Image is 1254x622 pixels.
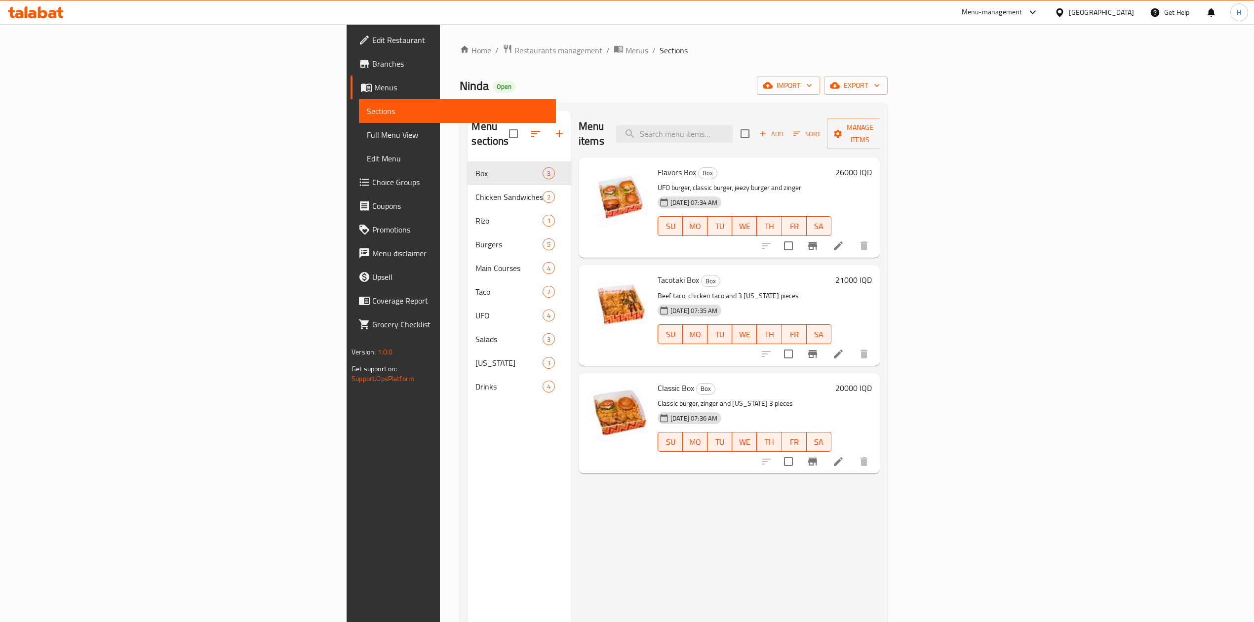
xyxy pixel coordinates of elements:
[543,264,554,273] span: 4
[757,216,782,236] button: TH
[1069,7,1134,18] div: [GEOGRAPHIC_DATA]
[468,256,571,280] div: Main Courses4
[374,81,548,93] span: Menus
[475,333,542,345] div: Salads
[359,147,556,170] a: Edit Menu
[352,362,397,375] span: Get support on:
[351,52,556,76] a: Branches
[468,161,571,185] div: Box3
[468,304,571,327] div: UFO4
[658,397,831,410] p: Classic burger, zinger and [US_STATE] 3 pieces
[658,182,831,194] p: UFO burger, classic burger, jeezy burger and zinger
[468,280,571,304] div: Taco2
[351,194,556,218] a: Coupons
[852,234,876,258] button: delete
[543,286,555,298] div: items
[367,153,548,164] span: Edit Menu
[372,224,548,235] span: Promotions
[811,219,827,233] span: SA
[543,310,555,321] div: items
[372,318,548,330] span: Grocery Checklist
[698,167,717,179] div: Box
[475,357,542,369] span: [US_STATE]
[735,123,755,144] span: Select section
[658,290,831,302] p: Beef taco, chicken taco and 3 [US_STATE] pieces
[475,310,542,321] div: UFO
[852,450,876,473] button: delete
[543,358,554,368] span: 3
[372,200,548,212] span: Coupons
[372,271,548,283] span: Upsell
[778,235,799,256] span: Select to update
[801,234,824,258] button: Branch-specific-item
[543,240,554,249] span: 5
[475,191,542,203] div: Chicken Sandwiches
[757,432,782,452] button: TH
[736,219,753,233] span: WE
[372,58,548,70] span: Branches
[662,327,679,342] span: SU
[827,118,893,149] button: Manage items
[359,123,556,147] a: Full Menu View
[699,167,717,179] span: Box
[579,119,604,149] h2: Menu items
[782,216,807,236] button: FR
[732,432,757,452] button: WE
[832,240,844,252] a: Edit menu item
[475,238,542,250] span: Burgers
[835,273,872,287] h6: 21000 IQD
[352,346,376,358] span: Version:
[543,169,554,178] span: 3
[614,44,648,57] a: Menus
[606,44,610,56] li: /
[543,335,554,344] span: 3
[757,77,820,95] button: import
[801,450,824,473] button: Branch-specific-item
[475,286,542,298] span: Taco
[811,327,827,342] span: SA
[732,324,757,344] button: WE
[801,342,824,366] button: Branch-specific-item
[351,76,556,99] a: Menus
[702,275,720,287] span: Box
[835,121,885,146] span: Manage items
[372,34,548,46] span: Edit Restaurant
[652,44,656,56] li: /
[468,233,571,256] div: Burgers5
[696,383,715,395] div: Box
[852,342,876,366] button: delete
[835,165,872,179] h6: 26000 IQD
[658,216,683,236] button: SU
[351,28,556,52] a: Edit Restaurant
[658,432,683,452] button: SU
[351,218,556,241] a: Promotions
[351,170,556,194] a: Choice Groups
[468,185,571,209] div: Chicken Sandwiches2
[761,219,778,233] span: TH
[372,247,548,259] span: Menu disclaimer
[543,382,554,391] span: 4
[352,372,414,385] a: Support.OpsPlatform
[962,6,1022,18] div: Menu-management
[367,105,548,117] span: Sections
[824,77,888,95] button: export
[351,265,556,289] a: Upsell
[736,435,753,449] span: WE
[786,327,803,342] span: FR
[543,191,555,203] div: items
[811,435,827,449] span: SA
[626,44,648,56] span: Menus
[835,381,872,395] h6: 20000 IQD
[1237,7,1241,18] span: H
[782,324,807,344] button: FR
[587,381,650,444] img: Classic Box
[543,262,555,274] div: items
[543,216,554,226] span: 1
[755,126,787,142] span: Add item
[475,215,542,227] span: Rizo
[755,126,787,142] button: Add
[736,327,753,342] span: WE
[378,346,393,358] span: 1.0.0
[543,287,554,297] span: 2
[787,126,827,142] span: Sort items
